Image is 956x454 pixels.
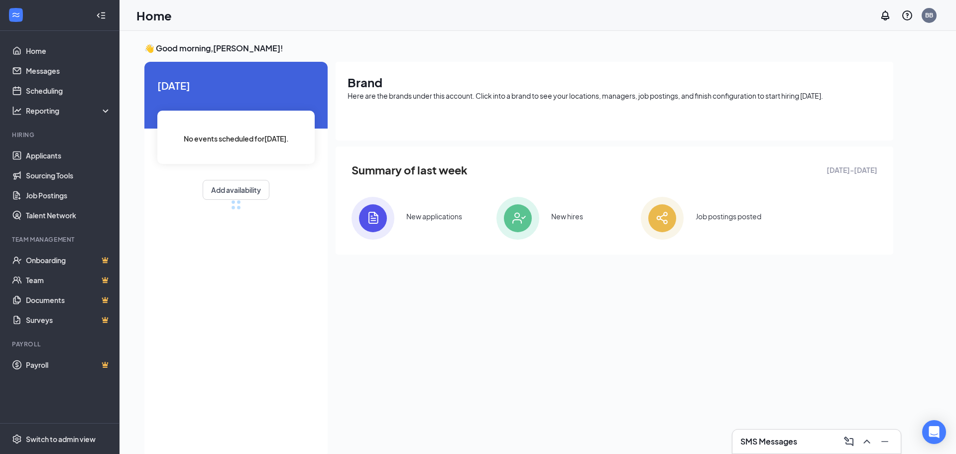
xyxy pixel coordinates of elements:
img: icon [352,197,394,240]
img: icon [496,197,539,240]
div: Reporting [26,106,112,116]
span: Summary of last week [352,161,468,179]
span: No events scheduled for [DATE] . [184,133,289,144]
a: Messages [26,61,111,81]
a: DocumentsCrown [26,290,111,310]
a: PayrollCrown [26,355,111,375]
div: loading meetings... [231,200,241,210]
h3: 👋 Good morning, [PERSON_NAME] ! [144,43,893,54]
svg: Settings [12,434,22,444]
div: Here are the brands under this account. Click into a brand to see your locations, managers, job p... [348,91,881,101]
a: Sourcing Tools [26,165,111,185]
a: OnboardingCrown [26,250,111,270]
div: BB [925,11,933,19]
div: Open Intercom Messenger [922,420,946,444]
button: ComposeMessage [841,434,857,450]
div: Job postings posted [696,211,761,221]
div: Switch to admin view [26,434,96,444]
svg: QuestionInfo [901,9,913,21]
a: Scheduling [26,81,111,101]
svg: WorkstreamLogo [11,10,21,20]
svg: Analysis [12,106,22,116]
svg: ChevronUp [861,436,873,448]
svg: Notifications [879,9,891,21]
h3: SMS Messages [740,436,797,447]
a: Applicants [26,146,111,165]
div: Payroll [12,340,109,348]
a: Talent Network [26,205,111,225]
a: Home [26,41,111,61]
span: [DATE] [157,78,315,93]
img: icon [641,197,684,240]
svg: ComposeMessage [843,436,855,448]
svg: Collapse [96,10,106,20]
div: Hiring [12,131,109,139]
a: SurveysCrown [26,310,111,330]
h1: Home [136,7,172,24]
a: TeamCrown [26,270,111,290]
h1: Brand [348,74,881,91]
div: New applications [406,211,462,221]
a: Job Postings [26,185,111,205]
button: ChevronUp [859,434,875,450]
button: Add availability [203,180,269,200]
span: [DATE] - [DATE] [827,164,877,175]
button: Minimize [877,434,893,450]
svg: Minimize [879,436,891,448]
div: New hires [551,211,583,221]
div: Team Management [12,235,109,244]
